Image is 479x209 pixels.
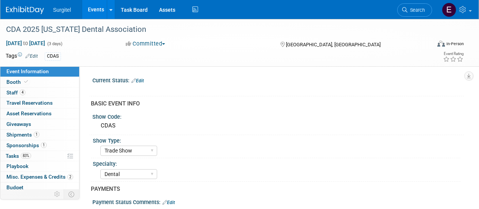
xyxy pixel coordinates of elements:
span: 2 [67,174,73,180]
span: Travel Reservations [6,100,53,106]
div: BASIC EVENT INFO [91,100,458,108]
div: CDA 2025 [US_STATE] Dental Association [3,23,425,36]
a: Staff4 [0,88,79,98]
img: ExhibitDay [6,6,44,14]
span: Staff [6,90,25,96]
span: [GEOGRAPHIC_DATA], [GEOGRAPHIC_DATA] [286,42,381,47]
td: Toggle Event Tabs [64,189,80,199]
a: Sponsorships1 [0,140,79,151]
span: Misc. Expenses & Credits [6,174,73,180]
span: Surgitel [53,7,71,13]
span: Event Information [6,68,49,74]
span: Budget [6,184,23,190]
div: PAYMENTS [91,185,458,193]
div: Payment Status Comments: [92,196,464,206]
a: Giveaways [0,119,79,129]
span: Shipments [6,132,39,138]
a: Playbook [0,161,79,171]
div: Event Rating [443,52,463,56]
td: Personalize Event Tab Strip [51,189,64,199]
a: Shipments1 [0,130,79,140]
a: Budget [0,182,79,193]
span: Booth [6,79,30,85]
span: Giveaways [6,121,31,127]
div: Current Status: [92,75,464,85]
span: 1 [41,142,47,148]
td: Tags [6,52,38,61]
div: Show Code: [92,111,464,121]
span: 4 [20,90,25,95]
a: Booth [0,77,79,87]
a: Asset Reservations [0,108,79,119]
span: (3 days) [47,41,62,46]
img: Format-Inperson.png [437,41,445,47]
span: Playbook [6,163,28,169]
a: Edit [131,78,144,83]
img: Event Coordinator [442,3,456,17]
span: to [22,40,29,46]
span: [DATE] [DATE] [6,40,45,47]
span: Asset Reservations [6,110,51,116]
div: Specialty: [93,158,460,168]
div: Show Type: [93,135,460,145]
a: Event Information [0,66,79,77]
div: CDAS [45,52,61,60]
button: Committed [123,40,168,48]
span: 83% [21,153,31,159]
a: Tasks83% [0,151,79,161]
span: Search [407,7,425,13]
div: CDAS [98,120,458,132]
a: Search [397,3,432,17]
a: Misc. Expenses & Credits2 [0,172,79,182]
span: 1 [34,132,39,137]
a: Edit [162,200,175,205]
i: Booth reservation complete [24,80,28,84]
div: In-Person [446,41,464,47]
a: Edit [25,53,38,59]
div: Event Format [397,39,464,51]
span: Tasks [6,153,31,159]
span: Sponsorships [6,142,47,148]
a: Travel Reservations [0,98,79,108]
